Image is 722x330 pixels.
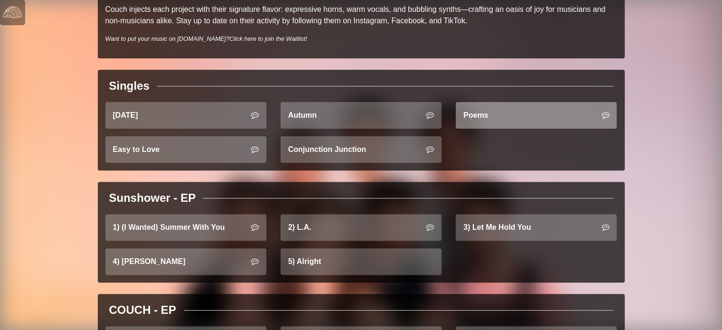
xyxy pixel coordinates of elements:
div: Sunshower - EP [109,189,196,207]
div: Singles [109,77,150,94]
div: COUCH - EP [109,302,176,319]
a: 4) [PERSON_NAME] [105,248,266,275]
img: logo-white-4c48a5e4bebecaebe01ca5a9d34031cfd3d4ef9ae749242e8c4bf12ef99f53e8.png [3,3,22,22]
a: Autumn [281,102,441,129]
a: Easy to Love [105,136,266,163]
a: 3) Let Me Hold You [456,214,617,241]
a: Click here to join the Waitlist! [229,35,307,42]
i: Want to put your music on [DOMAIN_NAME]? [105,35,308,42]
a: 5) Alright [281,248,441,275]
a: 2) L.A. [281,214,441,241]
a: [DATE] [105,102,266,129]
a: Conjunction Junction [281,136,441,163]
a: 1) (I Wanted) Summer With You [105,214,266,241]
a: Poems [456,102,617,129]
